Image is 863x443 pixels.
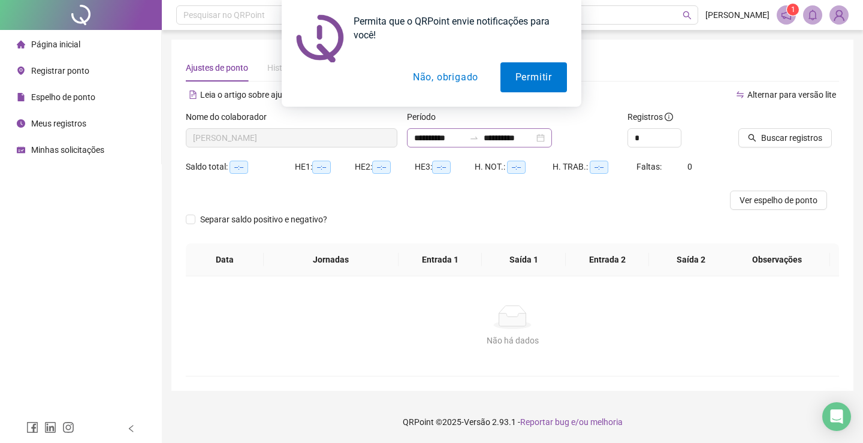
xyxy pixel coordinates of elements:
[649,243,733,276] th: Saída 2
[730,191,827,210] button: Ver espelho de ponto
[636,162,663,171] span: Faltas:
[127,424,135,433] span: left
[566,243,650,276] th: Entrada 2
[553,160,636,174] div: H. TRAB.:
[186,160,295,174] div: Saldo total:
[748,134,756,142] span: search
[469,133,479,143] span: to
[687,162,692,171] span: 0
[355,160,415,174] div: HE 2:
[822,402,851,431] div: Open Intercom Messenger
[415,160,475,174] div: HE 3:
[162,401,863,443] footer: QRPoint © 2025 - 2.93.1 -
[372,161,391,174] span: --:--
[590,161,608,174] span: --:--
[507,161,526,174] span: --:--
[44,421,56,433] span: linkedin
[31,119,86,128] span: Meus registros
[482,243,566,276] th: Saída 1
[186,110,274,123] label: Nome do colaborador
[200,334,825,347] div: Não há dados
[761,131,822,144] span: Buscar registros
[344,14,567,42] div: Permita que o QRPoint envie notificações para você!
[398,62,493,92] button: Não, obrigado
[432,161,451,174] span: --:--
[193,129,390,147] span: THAIS MONTANARI SANTOS
[295,160,355,174] div: HE 1:
[31,145,104,155] span: Minhas solicitações
[17,146,25,154] span: schedule
[399,243,482,276] th: Entrada 1
[464,417,490,427] span: Versão
[724,243,830,276] th: Observações
[665,113,673,121] span: info-circle
[195,213,332,226] span: Separar saldo positivo e negativo?
[475,160,553,174] div: H. NOT.:
[17,119,25,128] span: clock-circle
[296,14,344,62] img: notification icon
[738,128,832,147] button: Buscar registros
[62,421,74,433] span: instagram
[407,110,443,123] label: Período
[26,421,38,433] span: facebook
[734,253,820,266] span: Observações
[230,161,248,174] span: --:--
[264,243,399,276] th: Jornadas
[186,243,264,276] th: Data
[520,417,623,427] span: Reportar bug e/ou melhoria
[312,161,331,174] span: --:--
[469,133,479,143] span: swap-right
[500,62,567,92] button: Permitir
[627,110,673,123] span: Registros
[740,194,817,207] span: Ver espelho de ponto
